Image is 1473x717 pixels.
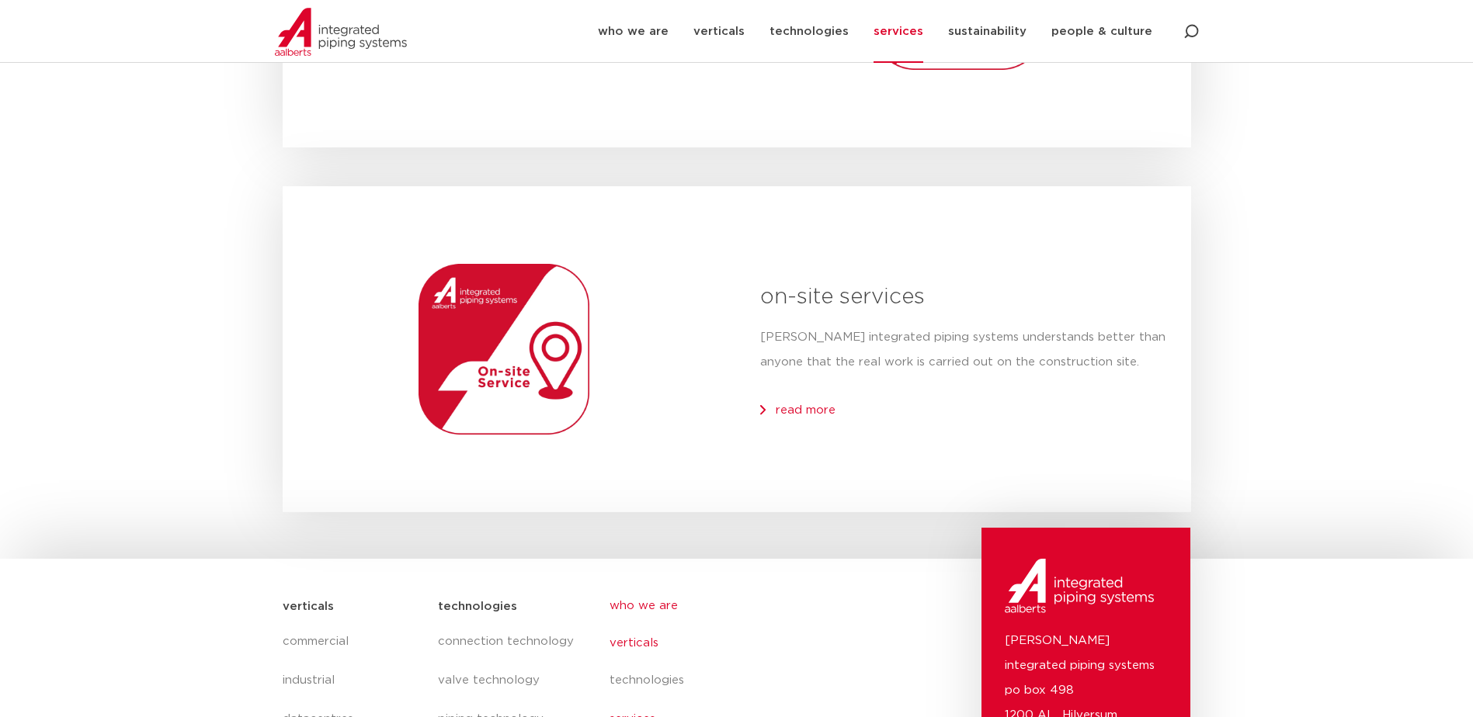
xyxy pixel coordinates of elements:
a: valve technology [438,661,578,700]
p: [PERSON_NAME] integrated piping systems understands better than anyone that the real work is carr... [760,325,1168,375]
a: connection technology [438,622,578,661]
a: commercial [283,622,423,661]
a: read more [321,52,381,64]
a: verticals [610,625,894,661]
a: read more [776,404,836,416]
h3: on-site services [760,282,1168,313]
h5: technologies [438,594,517,619]
a: who we are [610,587,894,625]
a: technologies [610,661,894,700]
a: industrial [283,661,423,700]
img: Aalberts_IPS_icon_onsite_service_rgb-1.png.webp [283,186,725,512]
h5: verticals [283,594,334,619]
